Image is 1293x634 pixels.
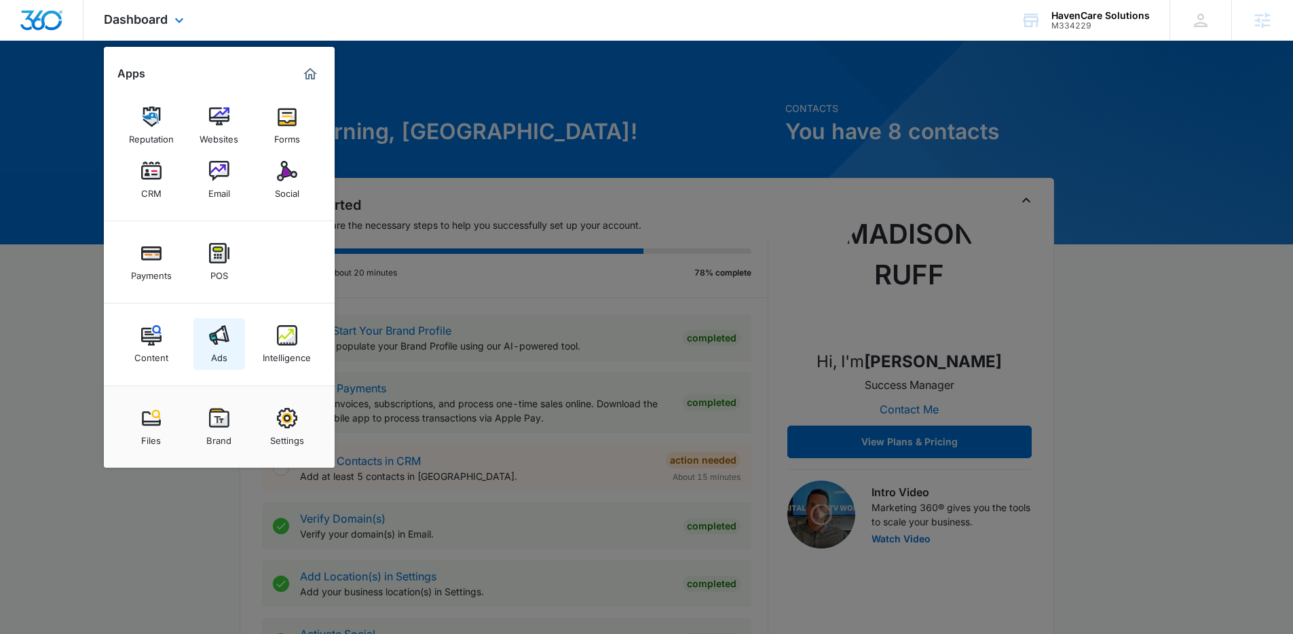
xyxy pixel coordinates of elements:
[150,80,229,89] div: Keywords by Traffic
[261,318,313,370] a: Intelligence
[38,22,67,33] div: v 4.0.25
[117,67,145,80] h2: Apps
[126,100,177,151] a: Reputation
[126,401,177,453] a: Files
[104,12,168,26] span: Dashboard
[261,100,313,151] a: Forms
[206,428,231,446] div: Brand
[131,263,172,281] div: Payments
[211,346,227,363] div: Ads
[208,181,230,199] div: Email
[193,318,245,370] a: Ads
[1051,21,1150,31] div: account id
[129,127,174,145] div: Reputation
[141,181,162,199] div: CRM
[275,181,299,199] div: Social
[22,22,33,33] img: logo_orange.svg
[141,428,161,446] div: Files
[193,236,245,288] a: POS
[274,127,300,145] div: Forms
[193,401,245,453] a: Brand
[210,263,228,281] div: POS
[126,154,177,206] a: CRM
[37,79,48,90] img: tab_domain_overview_orange.svg
[35,35,149,46] div: Domain: [DOMAIN_NAME]
[126,318,177,370] a: Content
[270,428,304,446] div: Settings
[134,346,168,363] div: Content
[126,236,177,288] a: Payments
[52,80,121,89] div: Domain Overview
[193,154,245,206] a: Email
[135,79,146,90] img: tab_keywords_by_traffic_grey.svg
[261,401,313,453] a: Settings
[299,63,321,85] a: Marketing 360® Dashboard
[193,100,245,151] a: Websites
[22,35,33,46] img: website_grey.svg
[261,154,313,206] a: Social
[200,127,238,145] div: Websites
[263,346,311,363] div: Intelligence
[1051,10,1150,21] div: account name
